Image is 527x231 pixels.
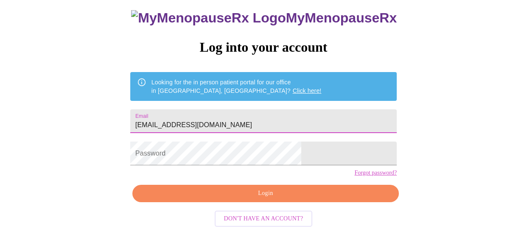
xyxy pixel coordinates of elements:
[224,214,303,224] span: Don't have an account?
[130,39,397,55] h3: Log into your account
[215,211,313,227] button: Don't have an account?
[354,170,397,176] a: Forgot password?
[142,188,389,199] span: Login
[132,185,399,202] button: Login
[131,10,286,26] img: MyMenopauseRx Logo
[213,214,315,221] a: Don't have an account?
[131,10,397,26] h3: MyMenopauseRx
[293,87,322,94] a: Click here!
[151,75,322,98] div: Looking for the in person patient portal for our office in [GEOGRAPHIC_DATA], [GEOGRAPHIC_DATA]?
